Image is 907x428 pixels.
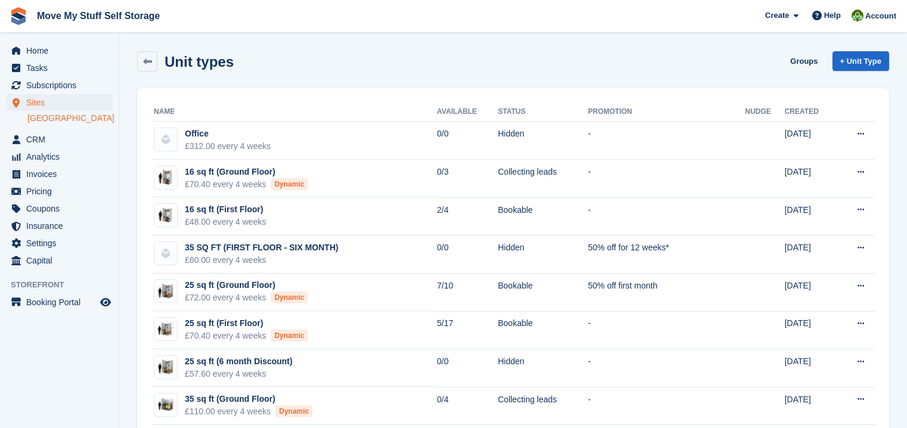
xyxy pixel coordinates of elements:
[498,103,588,122] th: Status
[26,183,98,200] span: Pricing
[824,10,841,21] span: Help
[271,291,308,303] div: Dynamic
[437,160,498,198] td: 0/3
[745,103,784,122] th: Nudge
[588,103,745,122] th: Promotion
[498,311,588,349] td: Bookable
[271,330,308,342] div: Dynamic
[32,6,165,26] a: Move My Stuff Self Storage
[498,235,588,274] td: Hidden
[785,51,822,71] a: Groups
[185,203,266,216] div: 16 sq ft (First Floor)
[437,235,498,274] td: 0/0
[98,295,113,309] a: Preview store
[437,103,498,122] th: Available
[437,387,498,425] td: 0/4
[26,94,98,111] span: Sites
[437,197,498,235] td: 2/4
[6,60,113,76] a: menu
[185,128,271,140] div: Office
[26,148,98,165] span: Analytics
[6,94,113,111] a: menu
[154,169,177,186] img: 15-sqft-unit.jpg
[26,200,98,217] span: Coupons
[588,349,745,387] td: -
[498,197,588,235] td: Bookable
[588,235,745,274] td: 50% off for 12 weeks*
[26,131,98,148] span: CRM
[498,122,588,160] td: Hidden
[785,103,837,122] th: Created
[437,311,498,349] td: 5/17
[154,207,177,224] img: 15-sqft-unit.jpg
[785,197,837,235] td: [DATE]
[785,349,837,387] td: [DATE]
[437,349,498,387] td: 0/0
[10,7,27,25] img: stora-icon-8386f47178a22dfd0bd8f6a31ec36ba5ce8667c1dd55bd0f319d3a0aa187defe.svg
[498,387,588,425] td: Collecting leads
[185,254,338,266] div: £60.00 every 4 weeks
[185,178,308,191] div: £70.40 every 4 weeks
[26,235,98,252] span: Settings
[785,160,837,198] td: [DATE]
[185,368,292,380] div: £57.60 every 4 weeks
[26,218,98,234] span: Insurance
[26,294,98,311] span: Booking Portal
[26,166,98,182] span: Invoices
[185,393,312,405] div: 35 sq ft (Ground Floor)
[185,317,308,330] div: 25 sq ft (First Floor)
[185,330,308,342] div: £70.40 every 4 weeks
[785,387,837,425] td: [DATE]
[6,148,113,165] a: menu
[588,311,745,349] td: -
[185,241,338,254] div: 35 SQ FT (FIRST FLOOR - SIX MONTH)
[27,113,113,124] a: [GEOGRAPHIC_DATA]
[785,235,837,274] td: [DATE]
[26,77,98,94] span: Subscriptions
[6,252,113,269] a: menu
[437,274,498,312] td: 7/10
[185,166,308,178] div: 16 sq ft (Ground Floor)
[832,51,889,71] a: + Unit Type
[185,140,271,153] div: £312.00 every 4 weeks
[588,197,745,235] td: -
[785,122,837,160] td: [DATE]
[588,274,745,312] td: 50% off first month
[498,349,588,387] td: Hidden
[6,183,113,200] a: menu
[275,405,312,417] div: Dynamic
[588,122,745,160] td: -
[185,216,266,228] div: £48.00 every 4 weeks
[437,122,498,160] td: 0/0
[151,103,437,122] th: Name
[588,160,745,198] td: -
[765,10,789,21] span: Create
[785,311,837,349] td: [DATE]
[6,294,113,311] a: menu
[154,283,177,300] img: 25-sqft-unit.jpg
[6,200,113,217] a: menu
[154,321,177,338] img: 25.jpg
[185,405,312,418] div: £110.00 every 4 weeks
[6,42,113,59] a: menu
[498,274,588,312] td: Bookable
[185,355,292,368] div: 25 sq ft (6 month Discount)
[26,252,98,269] span: Capital
[185,279,308,291] div: 25 sq ft (Ground Floor)
[271,178,308,190] div: Dynamic
[11,279,119,291] span: Storefront
[165,54,234,70] h2: Unit types
[154,396,177,414] img: 35-sqft-unit.jpg
[185,291,308,304] div: £72.00 every 4 weeks
[154,128,177,151] img: blank-unit-type-icon-ffbac7b88ba66c5e286b0e438baccc4b9c83835d4c34f86887a83fc20ec27e7b.svg
[6,235,113,252] a: menu
[6,166,113,182] a: menu
[26,60,98,76] span: Tasks
[154,358,177,376] img: 25-sqft-unit%20(3).jpg
[498,160,588,198] td: Collecting leads
[6,77,113,94] a: menu
[865,10,896,22] span: Account
[6,218,113,234] a: menu
[6,131,113,148] a: menu
[588,387,745,425] td: -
